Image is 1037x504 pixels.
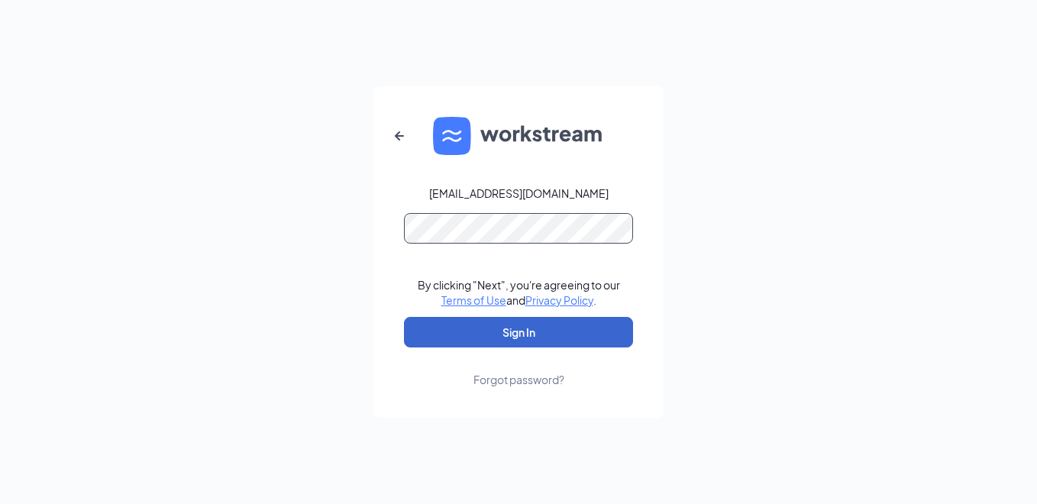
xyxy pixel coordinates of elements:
[433,117,604,155] img: WS logo and Workstream text
[441,293,506,307] a: Terms of Use
[473,372,564,387] div: Forgot password?
[404,317,633,347] button: Sign In
[429,186,609,201] div: [EMAIL_ADDRESS][DOMAIN_NAME]
[418,277,620,308] div: By clicking "Next", you're agreeing to our and .
[381,118,418,154] button: ArrowLeftNew
[473,347,564,387] a: Forgot password?
[525,293,593,307] a: Privacy Policy
[390,127,409,145] svg: ArrowLeftNew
